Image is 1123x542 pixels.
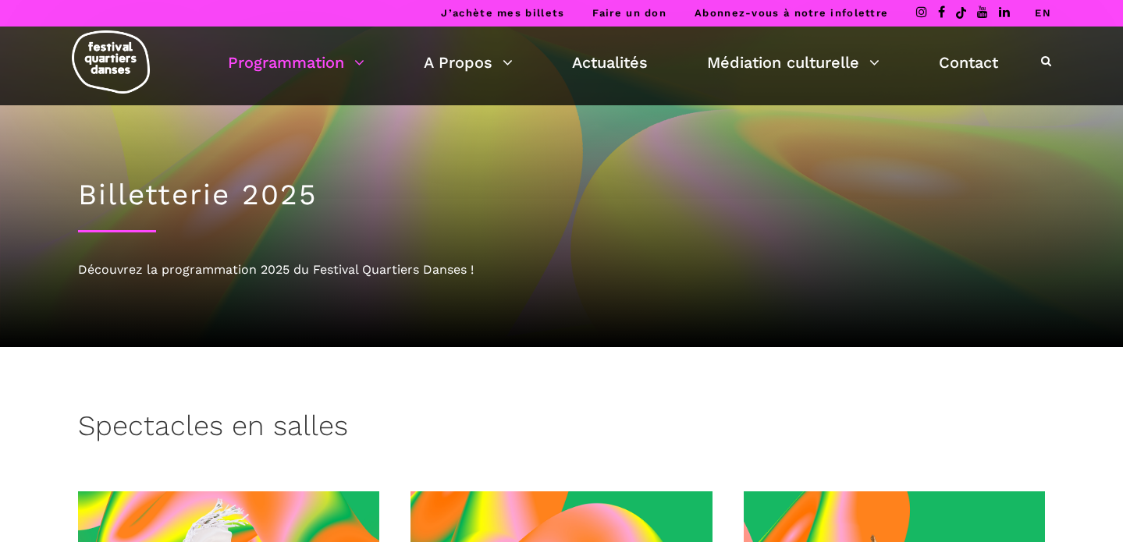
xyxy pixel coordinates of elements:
a: Programmation [228,49,364,76]
a: Contact [939,49,998,76]
a: A Propos [424,49,513,76]
h3: Spectacles en salles [78,409,348,448]
div: Découvrez la programmation 2025 du Festival Quartiers Danses ! [78,260,1046,280]
a: Abonnez-vous à notre infolettre [695,7,888,19]
a: EN [1035,7,1051,19]
a: Médiation culturelle [707,49,880,76]
img: logo-fqd-med [72,30,150,94]
a: Actualités [572,49,648,76]
h1: Billetterie 2025 [78,178,1046,212]
a: Faire un don [592,7,666,19]
a: J’achète mes billets [441,7,564,19]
